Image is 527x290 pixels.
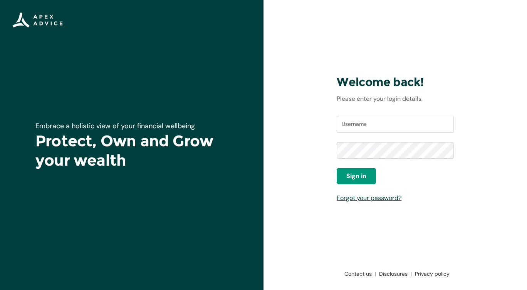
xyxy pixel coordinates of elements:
[35,131,228,170] h1: Protect, Own and Grow your wealth
[376,270,412,278] a: Disclosures
[337,94,454,103] p: Please enter your login details.
[12,12,63,28] img: Apex Advice Group
[337,75,454,90] h3: Welcome back!
[337,168,376,184] button: Sign in
[341,270,376,278] a: Contact us
[35,121,195,131] span: Embrace a holistic view of your financial wellbeing
[346,171,366,181] span: Sign in
[337,116,454,133] input: Username
[412,270,450,278] a: Privacy policy
[337,194,401,202] a: Forgot your password?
